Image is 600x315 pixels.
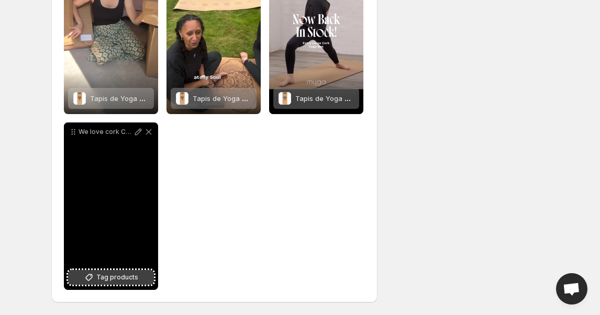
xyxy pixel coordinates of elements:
[90,94,264,103] span: Tapis de Yoga en [GEOGRAPHIC_DATA] – Extra Large
[295,94,469,103] span: Tapis de Yoga en [GEOGRAPHIC_DATA] – Extra Large
[96,272,138,283] span: Tag products
[176,92,188,105] img: Tapis de Yoga en Liège – Extra Large
[79,128,133,136] p: We love cork Cork is organically anti-bacterial so it provides the perfect clean and healthy surf...
[556,273,587,305] div: Open chat
[64,122,158,290] div: We love cork Cork is organically anti-bacterial so it provides the perfect clean and healthy surf...
[68,270,154,285] button: Tag products
[279,92,291,105] img: Tapis de Yoga en Liège – Extra Large
[193,94,366,103] span: Tapis de Yoga en [GEOGRAPHIC_DATA] – Extra Large
[73,92,86,105] img: Tapis de Yoga en Liège – Extra Large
